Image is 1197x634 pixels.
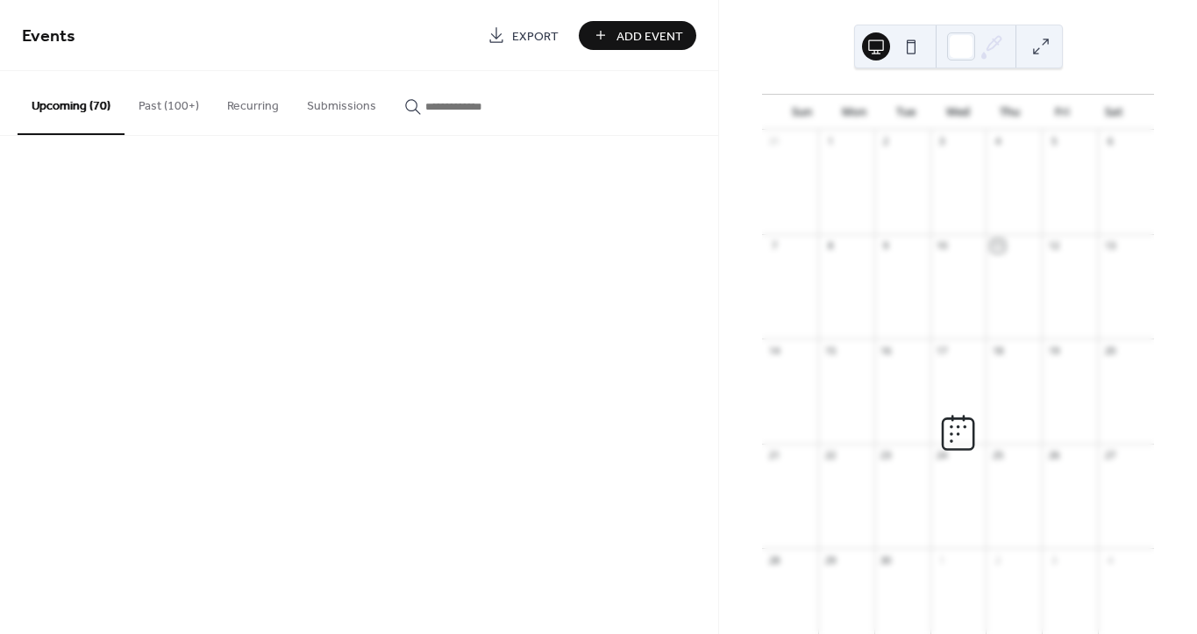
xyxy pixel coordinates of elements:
div: 29 [823,553,837,566]
div: Wed [932,95,984,130]
div: 28 [767,553,780,566]
div: 10 [936,239,949,253]
div: 21 [767,449,780,462]
div: 22 [823,449,837,462]
a: Export [474,21,572,50]
div: 4 [991,135,1004,148]
div: 20 [1103,344,1116,357]
div: 1 [823,135,837,148]
div: 13 [1103,239,1116,253]
div: 23 [880,449,893,462]
div: 18 [991,344,1004,357]
div: 14 [767,344,780,357]
div: 3 [936,135,949,148]
div: 1 [936,553,949,566]
div: 31 [767,135,780,148]
div: 30 [880,553,893,566]
div: 17 [936,344,949,357]
div: Thu [984,95,1036,130]
div: 27 [1103,449,1116,462]
div: Sun [776,95,828,130]
div: 7 [767,239,780,253]
div: Fri [1036,95,1087,130]
div: 11 [991,239,1004,253]
button: Past (100+) [125,71,213,133]
div: 25 [991,449,1004,462]
button: Recurring [213,71,293,133]
div: 3 [1047,553,1060,566]
div: 5 [1047,135,1060,148]
div: 24 [936,449,949,462]
div: 4 [1103,553,1116,566]
button: Submissions [293,71,390,133]
button: Add Event [579,21,696,50]
div: 2 [880,135,893,148]
div: 8 [823,239,837,253]
div: 12 [1047,239,1060,253]
div: Sat [1088,95,1140,130]
div: 15 [823,344,837,357]
div: 9 [880,239,893,253]
span: Events [22,19,75,53]
button: Upcoming (70) [18,71,125,135]
div: 26 [1047,449,1060,462]
div: 16 [880,344,893,357]
span: Add Event [616,27,683,46]
span: Export [512,27,559,46]
div: 19 [1047,344,1060,357]
div: Tue [880,95,932,130]
div: 6 [1103,135,1116,148]
div: 2 [991,553,1004,566]
div: Mon [828,95,880,130]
